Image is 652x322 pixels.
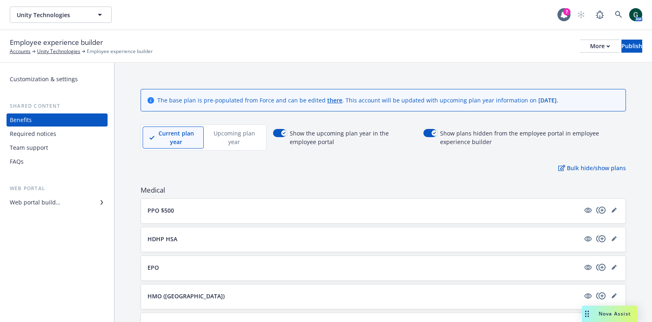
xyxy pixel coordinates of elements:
div: Web portal builder [10,196,60,209]
a: copyPlus [596,262,606,272]
div: Benefits [10,113,32,127]
a: editPencil [609,205,619,215]
p: Upcoming plan year [211,129,258,146]
a: Report a Bug [592,7,608,23]
button: EPO [148,263,580,272]
span: Medical [141,185,626,195]
span: [DATE] . [538,96,558,104]
a: editPencil [609,291,619,301]
a: Benefits [7,113,108,127]
span: Nova Assist [599,310,631,317]
a: copyPlus [596,291,606,301]
a: copyPlus [596,205,606,215]
div: Team support [10,141,48,154]
button: Publish [621,40,642,53]
a: visible [583,262,593,272]
a: editPencil [609,262,619,272]
p: Current plan year [155,129,197,146]
a: Required notices [7,127,108,140]
a: Customization & settings [7,73,108,86]
a: editPencil [609,234,619,244]
p: HDHP HSA [148,235,177,243]
a: there [327,96,342,104]
div: Drag to move [582,306,592,322]
a: visible [583,205,593,215]
button: Nova Assist [582,306,637,322]
span: Employee experience builder [87,48,153,55]
p: PPO $500 [148,206,174,215]
div: Required notices [10,127,56,140]
div: FAQs [10,155,24,168]
a: Web portal builder [7,196,108,209]
a: copyPlus [596,234,606,244]
button: Unity Technologies [10,7,112,23]
div: Shared content [7,102,108,110]
a: Search [610,7,627,23]
button: PPO $500 [148,206,580,215]
button: HMO ([GEOGRAPHIC_DATA]) [148,292,580,300]
div: Web portal [7,184,108,193]
div: Publish [621,40,642,52]
a: Unity Technologies [37,48,80,55]
span: The base plan is pre-populated from Force and can be edited [157,96,327,104]
p: HMO ([GEOGRAPHIC_DATA]) [148,292,225,300]
a: FAQs [7,155,108,168]
a: visible [583,234,593,244]
p: EPO [148,263,159,272]
div: Customization & settings [10,73,78,86]
span: Employee experience builder [10,37,103,48]
a: Start snowing [573,7,589,23]
span: Show plans hidden from the employee portal in employee experience builder [440,129,626,146]
button: HDHP HSA [148,235,580,243]
a: visible [583,291,593,301]
span: Unity Technologies [17,11,87,19]
img: photo [629,8,642,21]
button: More [580,40,620,53]
span: Show the upcoming plan year in the employee portal [290,129,416,146]
p: Bulk hide/show plans [558,164,626,172]
div: More [590,40,610,52]
div: 7 [563,8,570,16]
a: Accounts [10,48,31,55]
a: Team support [7,141,108,154]
span: . This account will be updated with upcoming plan year information on [342,96,538,104]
